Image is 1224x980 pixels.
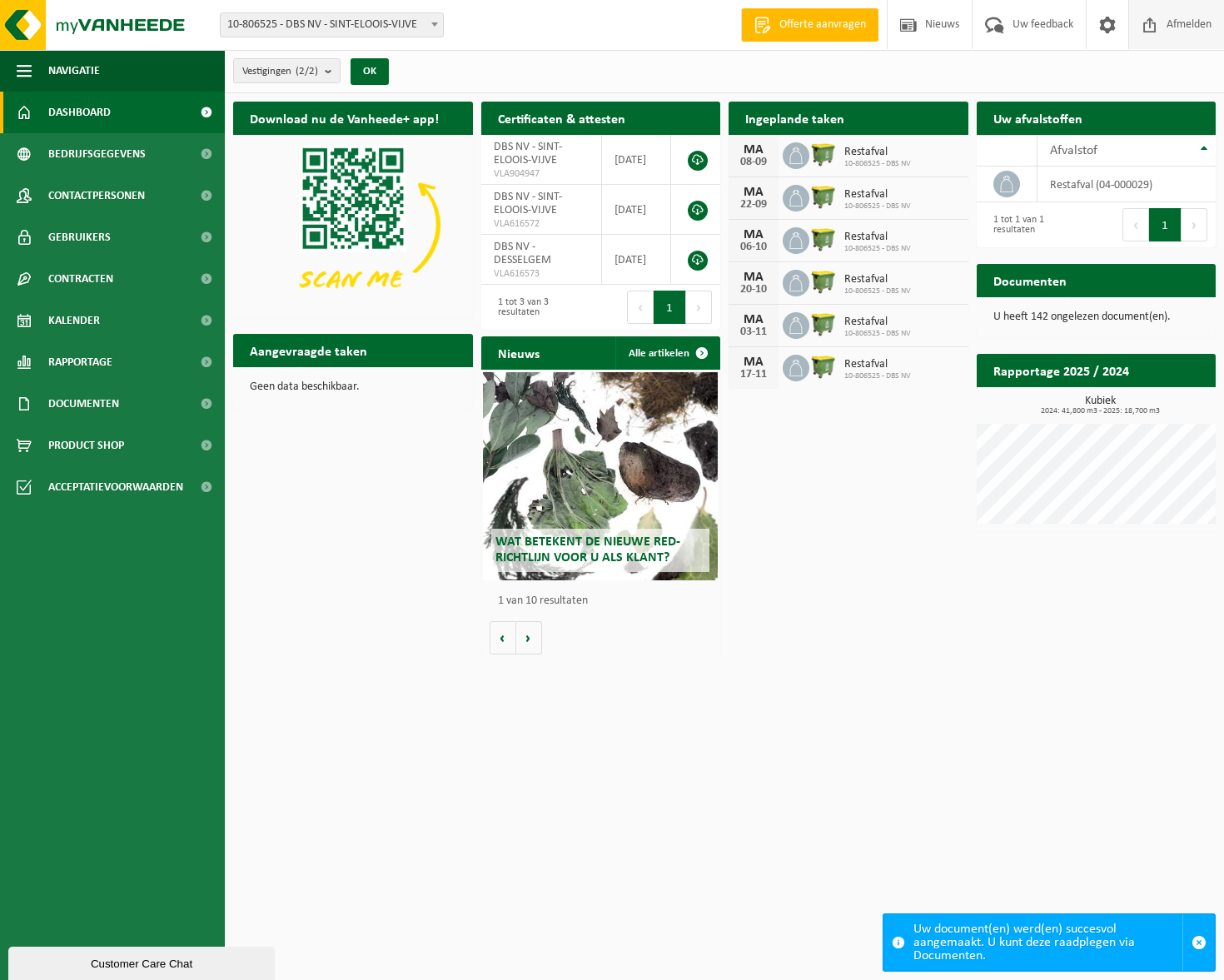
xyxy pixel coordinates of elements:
span: 10-806525 - DBS NV [844,244,911,254]
div: 17-11 [737,369,770,381]
td: restafval (04-000029) [1037,167,1216,202]
a: Wat betekent de nieuwe RED-richtlijn voor u als klant? [483,372,718,580]
span: Kalender [48,300,100,341]
span: Restafval [844,146,911,159]
count: (2/2) [296,66,318,77]
div: 1 tot 1 van 1 resultaten [985,206,1088,243]
span: Offerte aanvragen [775,17,870,33]
div: MA [737,186,770,199]
img: WB-1100-HPE-GN-50 [809,182,838,211]
h2: Uw afvalstoffen [977,102,1099,134]
td: [DATE] [602,135,671,185]
h2: Aangevraagde taken [233,334,384,366]
img: Download de VHEPlus App [233,135,473,315]
div: MA [737,143,770,157]
span: Product Shop [48,425,124,466]
div: 08-09 [737,157,770,168]
button: Previous [1122,208,1149,241]
h2: Ingeplande taken [729,102,861,134]
span: Gebruikers [48,216,111,258]
span: Restafval [844,358,911,371]
img: WB-1100-HPE-GN-50 [809,352,838,381]
button: Volgende [516,621,542,654]
div: 1 tot 3 van 3 resultaten [490,289,593,326]
span: Afvalstof [1050,144,1097,157]
span: 10-806525 - DBS NV [844,201,911,211]
div: MA [737,271,770,284]
h2: Rapportage 2025 / 2024 [977,354,1146,386]
h2: Nieuws [481,336,556,369]
button: Vorige [490,621,516,654]
button: 1 [654,291,686,324]
span: Rapportage [48,341,112,383]
iframe: chat widget [8,943,278,980]
span: VLA616573 [494,267,590,281]
span: 10-806525 - DBS NV [844,286,911,296]
span: 10-806525 - DBS NV [844,329,911,339]
span: 10-806525 - DBS NV - SINT-ELOOIS-VIJVE [220,12,444,37]
a: Alle artikelen [615,336,719,370]
span: VLA616572 [494,217,590,231]
span: Contactpersonen [48,175,145,216]
span: Restafval [844,188,911,201]
h3: Kubiek [985,395,1217,415]
span: Dashboard [48,92,111,133]
button: OK [351,58,389,85]
div: MA [737,356,770,369]
p: U heeft 142 ongelezen document(en). [993,311,1200,323]
span: DBS NV - SINT-ELOOIS-VIJVE [494,191,562,216]
button: Previous [627,291,654,324]
h2: Certificaten & attesten [481,102,642,134]
p: Geen data beschikbaar. [250,381,456,393]
img: WB-1100-HPE-GN-50 [809,140,838,168]
span: Restafval [844,231,911,244]
div: 20-10 [737,284,770,296]
span: VLA904947 [494,167,590,181]
span: 10-806525 - DBS NV [844,159,911,169]
button: Next [1182,208,1207,241]
p: 1 van 10 resultaten [498,595,713,607]
div: 03-11 [737,326,770,338]
span: Contracten [48,258,113,300]
img: WB-1100-HPE-GN-50 [809,267,838,296]
span: Bedrijfsgegevens [48,133,146,175]
div: Uw document(en) werd(en) succesvol aangemaakt. U kunt deze raadplegen via Documenten. [913,914,1182,971]
img: WB-1100-HPE-GN-50 [809,310,838,338]
span: Vestigingen [242,59,318,84]
button: Next [686,291,712,324]
span: Wat betekent de nieuwe RED-richtlijn voor u als klant? [495,535,680,565]
span: 2024: 41,800 m3 - 2025: 18,700 m3 [985,407,1217,415]
div: MA [737,228,770,241]
div: 06-10 [737,241,770,253]
a: Offerte aanvragen [741,8,878,42]
span: Acceptatievoorwaarden [48,466,183,508]
span: Navigatie [48,50,100,92]
span: 10-806525 - DBS NV - SINT-ELOOIS-VIJVE [221,13,443,37]
span: DBS NV - SINT-ELOOIS-VIJVE [494,141,562,167]
span: Restafval [844,273,911,286]
div: 22-09 [737,199,770,211]
div: MA [737,313,770,326]
span: Restafval [844,316,911,329]
button: Vestigingen(2/2) [233,58,341,83]
img: WB-1100-HPE-GN-50 [809,225,838,253]
h2: Download nu de Vanheede+ app! [233,102,455,134]
span: Documenten [48,383,119,425]
h2: Documenten [977,264,1083,296]
button: 1 [1149,208,1182,241]
td: [DATE] [602,185,671,235]
span: DBS NV - DESSELGEM [494,241,551,266]
a: Bekijk rapportage [1092,386,1214,420]
span: 10-806525 - DBS NV [844,371,911,381]
td: [DATE] [602,235,671,285]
